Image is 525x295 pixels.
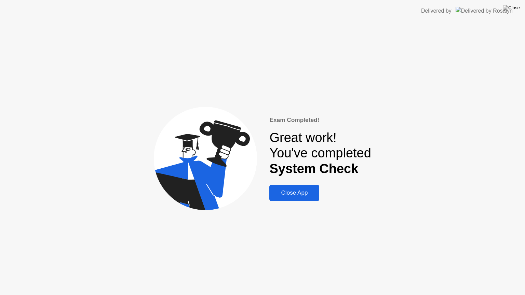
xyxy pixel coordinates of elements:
[503,5,520,11] img: Close
[269,161,358,176] b: System Check
[269,130,371,177] div: Great work! You've completed
[456,7,513,15] img: Delivered by Rosalyn
[269,185,319,201] button: Close App
[269,116,371,125] div: Exam Completed!
[271,189,317,196] div: Close App
[421,7,452,15] div: Delivered by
